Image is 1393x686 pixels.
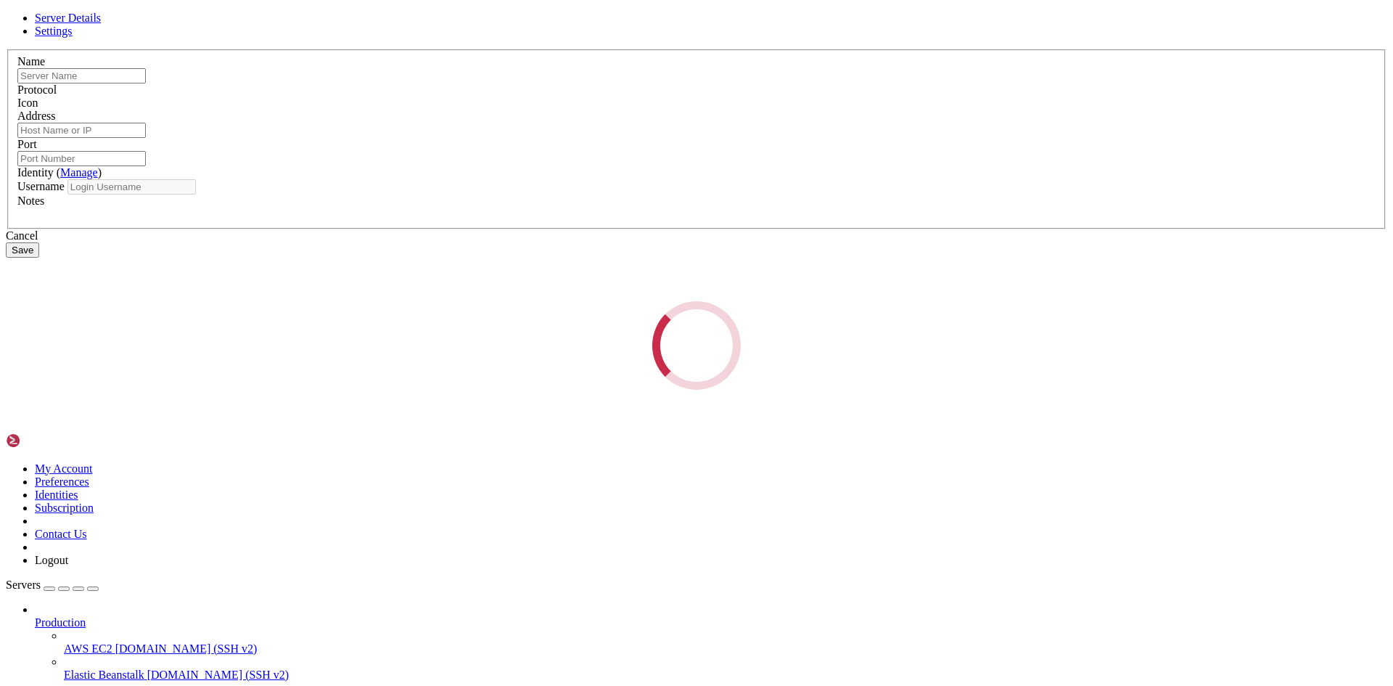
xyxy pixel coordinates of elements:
[64,629,1387,656] li: AWS EC2 [DOMAIN_NAME] (SSH v2)
[35,554,68,566] a: Logout
[115,642,258,655] span: [DOMAIN_NAME] (SSH v2)
[64,642,1387,656] a: AWS EC2 [DOMAIN_NAME] (SSH v2)
[35,12,101,24] a: Server Details
[17,151,146,166] input: Port Number
[634,283,759,408] div: Loading...
[35,25,73,37] a: Settings
[64,642,112,655] span: AWS EC2
[17,97,38,109] label: Icon
[35,475,89,488] a: Preferences
[35,528,87,540] a: Contact Us
[35,502,94,514] a: Subscription
[6,229,1387,242] div: Cancel
[64,669,144,681] span: Elastic Beanstalk
[17,180,65,192] label: Username
[17,68,146,83] input: Server Name
[67,179,196,195] input: Login Username
[64,656,1387,682] li: Elastic Beanstalk [DOMAIN_NAME] (SSH v2)
[17,195,44,207] label: Notes
[35,462,93,475] a: My Account
[35,616,1387,629] a: Production
[57,166,102,179] span: ( )
[6,579,99,591] a: Servers
[17,166,102,179] label: Identity
[17,83,57,96] label: Protocol
[17,123,146,138] input: Host Name or IP
[35,616,86,629] span: Production
[35,489,78,501] a: Identities
[60,166,98,179] a: Manage
[17,110,55,122] label: Address
[6,579,41,591] span: Servers
[17,55,45,68] label: Name
[6,242,39,258] button: Save
[17,138,37,150] label: Port
[64,669,1387,682] a: Elastic Beanstalk [DOMAIN_NAME] (SSH v2)
[6,433,89,448] img: Shellngn
[147,669,289,681] span: [DOMAIN_NAME] (SSH v2)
